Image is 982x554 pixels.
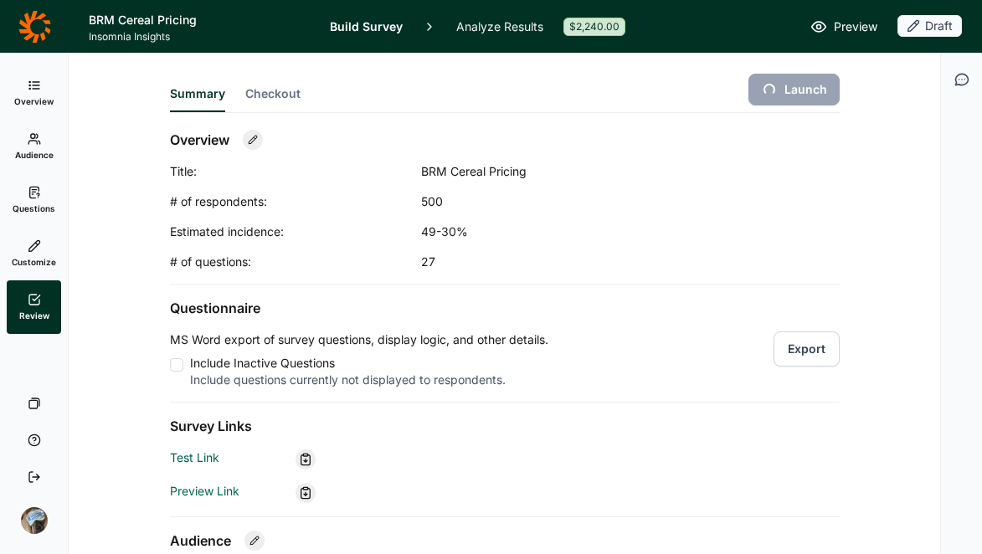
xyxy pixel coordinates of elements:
a: Preview [810,17,877,37]
div: Include Inactive Questions [190,355,548,372]
span: Customize [12,256,56,268]
div: 49-30% [421,223,756,240]
a: Review [7,280,61,334]
a: Customize [7,227,61,280]
div: Include questions currently not displayed to respondents. [190,372,548,388]
button: Export [774,331,840,367]
h2: Questionnaire [170,298,840,318]
div: # of questions: [170,254,421,270]
div: # of respondents: [170,193,421,210]
button: Launch [748,74,840,105]
span: Overview [14,95,54,107]
div: $2,240.00 [563,18,625,36]
a: Preview Link [170,484,239,498]
a: Test Link [170,450,219,464]
div: Copy link [296,483,316,503]
span: Audience [15,149,54,161]
a: Questions [7,173,61,227]
div: Draft [897,15,962,37]
div: Estimated incidence: [170,223,421,240]
a: Audience [7,120,61,173]
h2: Overview [170,130,229,150]
h2: Audience [170,531,231,551]
button: Summary [170,85,225,112]
div: 500 [421,193,756,210]
div: BRM Cereal Pricing [421,163,756,180]
span: Questions [13,203,55,214]
div: Copy link [296,449,316,469]
a: Overview [7,66,61,120]
button: Draft [897,15,962,38]
div: Title: [170,163,421,180]
img: ocn8z7iqvmiiaveqkfqd.png [21,507,48,534]
span: Review [19,310,49,321]
h1: BRM Cereal Pricing [89,10,310,30]
div: 27 [421,254,756,270]
h2: Survey Links [170,416,840,436]
span: Preview [834,17,877,37]
span: Insomnia Insights [89,30,310,44]
p: MS Word export of survey questions, display logic, and other details. [170,331,548,348]
span: Checkout [245,85,301,102]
